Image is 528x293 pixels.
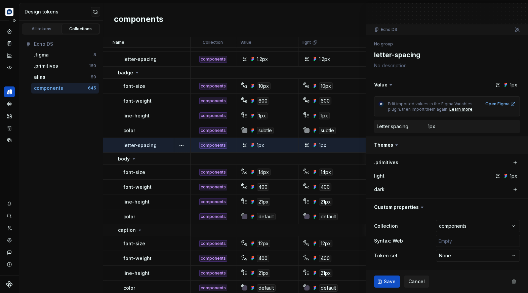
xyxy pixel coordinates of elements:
div: components [199,127,227,134]
p: letter-spacing [123,142,157,149]
img: d177ba8e-e3fd-4a4c-acd4-2f63079db987.png [5,8,13,16]
label: Syntax: Web [374,237,403,244]
label: Collection [374,223,398,229]
div: 1.2px [319,56,330,63]
div: default [319,284,338,292]
div: 645 [88,85,96,91]
label: dark [374,186,384,193]
p: body [118,155,130,162]
div: components [199,198,227,205]
a: components645 [31,83,99,94]
div: .figma [34,51,49,58]
a: Components [4,99,15,109]
div: Ag [304,256,310,261]
div: 21px [319,269,332,277]
p: line-height [123,270,150,277]
div: 1px [428,123,435,130]
p: font-weight [123,98,152,104]
div: Storybook stories [4,123,15,134]
div: 1.2px [257,56,268,63]
div: No group [374,41,393,47]
div: Settings [4,235,15,246]
p: color [123,285,135,291]
label: .primitives [374,159,398,166]
div: subtle [257,127,274,134]
div: 400 [257,255,269,262]
p: font-weight [123,255,152,262]
div: 1px [319,112,330,119]
div: Ag [242,83,247,89]
div: components [199,285,227,291]
p: letter-spacing [123,56,157,63]
h2: components [114,14,163,26]
span: . [473,107,474,112]
div: Ag [304,98,310,104]
a: Home [4,26,15,37]
div: default [257,284,276,292]
div: components [199,56,227,63]
p: color [123,213,135,220]
div: Ag [242,170,247,175]
div: components [199,112,227,119]
button: Save [374,276,400,288]
p: font-size [123,83,145,89]
div: components [199,83,227,89]
textarea: letter-spacing [373,49,519,61]
div: 21px [319,198,332,206]
a: Assets [4,111,15,121]
p: Name [113,40,124,45]
div: Echo DS [34,41,96,47]
a: Design tokens [4,86,15,97]
a: Invite team [4,223,15,233]
svg: Supernova Logo [6,281,13,288]
p: Value [240,40,251,45]
button: alias80 [31,72,99,82]
span: Edit imported values in the Figma Variables plugin, then import them again. [388,101,474,112]
div: Ag [242,184,247,190]
a: Code automation [4,62,15,73]
div: 600 [319,97,331,105]
div: subtle [319,127,336,134]
div: 10px [257,82,271,90]
button: Cancel [404,276,429,288]
button: .primitives160 [31,61,99,71]
div: 600 [257,97,269,105]
div: Ag [304,241,310,246]
div: Analytics [4,50,15,61]
p: line-height [123,112,150,119]
div: 14px [257,169,271,176]
div: Design tokens [25,8,91,15]
div: Ag [304,83,310,89]
button: Notifications [4,198,15,209]
p: font-weight [123,184,152,190]
p: font-size [123,169,145,176]
div: 14px [319,169,333,176]
div: Echo DS [374,27,397,32]
a: Documentation [4,38,15,49]
label: light [374,173,384,179]
div: 21px [257,269,270,277]
p: font-size [123,240,145,247]
button: Search ⌘K [4,211,15,221]
div: 80 [91,74,96,80]
button: .figma8 [31,49,99,60]
span: Cancel [408,278,425,285]
button: Contact support [4,247,15,258]
div: components [199,270,227,277]
div: Data sources [4,135,15,146]
a: Open Figma [485,101,516,107]
div: .primitives [34,63,58,69]
div: 21px [257,198,270,206]
label: Token set [374,252,398,259]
